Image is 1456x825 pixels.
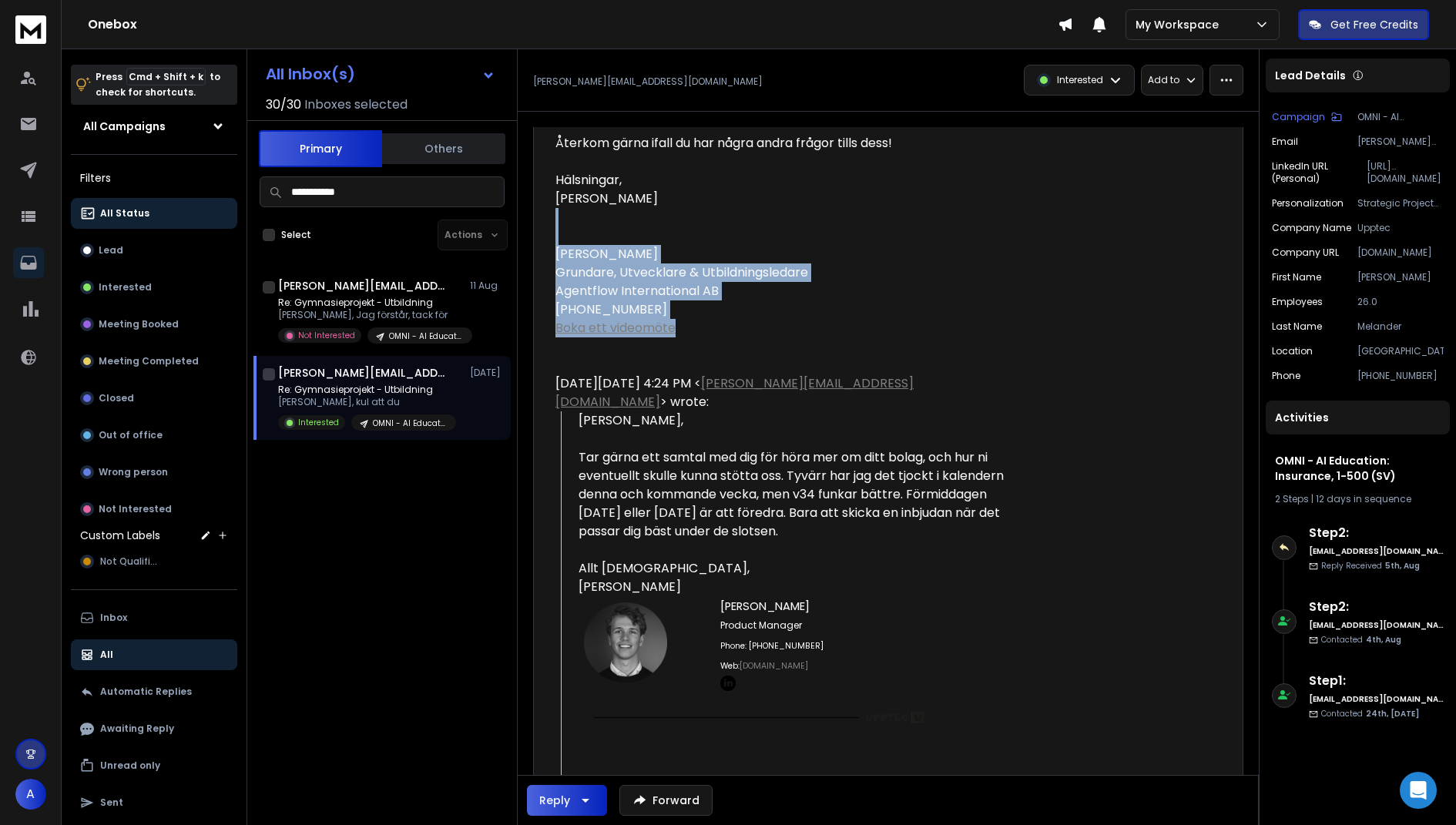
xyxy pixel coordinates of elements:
h1: OMNI - AI Education: Insurance, 1-500 (SV) [1275,453,1441,484]
p: Strategic Project Manager [1357,197,1444,210]
button: Awaiting Reply [71,713,237,744]
p: Last Name [1272,320,1322,333]
div: | [1275,493,1441,505]
h6: [EMAIL_ADDRESS][DOMAIN_NAME] [1309,545,1444,557]
p: Not Interested [99,503,172,515]
p: All Status [100,207,149,220]
p: [URL][DOMAIN_NAME] [1367,160,1444,185]
label: Select [281,229,311,241]
div: Agentflow International AB [555,282,1005,300]
span: Web: [720,660,740,672]
p: Interested [99,281,152,293]
span: 24th, [DATE] [1366,708,1419,719]
button: Meeting Booked [71,309,237,340]
a: Boka ett videomöte [555,319,676,337]
span: Cmd + Shift + k [126,68,206,86]
button: Get Free Credits [1298,9,1429,40]
div: [DATE][DATE] 4:24 PM < > wrote: [555,374,1005,411]
span: [PERSON_NAME] [720,599,810,614]
button: Reply [527,785,607,816]
p: Company URL [1272,246,1339,259]
p: Unread only [100,760,160,772]
h1: All Campaigns [83,119,166,134]
h3: Filters [71,167,237,189]
span: 4th, Aug [1366,634,1401,646]
p: Interested [1057,74,1103,86]
button: Inbox [71,602,237,633]
div: [PERSON_NAME], Tar gärna ett samtal med dig för höra mer om ditt bolag, och hur ni eventuellt sku... [579,411,1005,578]
h1: [PERSON_NAME][EMAIL_ADDRESS][DOMAIN_NAME] [278,365,448,381]
p: [PERSON_NAME][EMAIL_ADDRESS][DOMAIN_NAME] [533,75,763,88]
button: Not Interested [71,494,237,525]
div: Reply [539,793,570,808]
p: Melander [1357,320,1444,333]
button: Unread only [71,750,237,781]
h1: Onebox [88,15,1058,34]
p: 11 Aug [470,280,505,292]
h3: Inboxes selected [304,96,408,114]
a: [DOMAIN_NAME] [740,656,808,673]
span: 12 days in sequence [1316,492,1411,505]
p: Location [1272,345,1313,357]
span: Product Manager [720,619,802,632]
h6: Step 2 : [1309,598,1444,616]
p: Inbox [100,612,127,624]
p: Out of office [99,429,163,441]
button: Out of office [71,420,237,451]
span: Not Qualified [100,555,163,568]
p: Not Interested [298,330,355,341]
button: Sent [71,787,237,818]
p: Meeting Completed [99,355,199,367]
button: All Inbox(s) [253,59,508,89]
p: Campaign [1272,111,1325,123]
p: Interested [298,417,339,428]
h6: Step 1 : [1309,672,1444,690]
button: Lead [71,235,237,266]
p: [PERSON_NAME][EMAIL_ADDRESS][DOMAIN_NAME] [1357,136,1444,148]
p: Sent [100,796,123,809]
p: Add to [1148,74,1179,86]
p: Re: Gymnasieprojekt - Utbildning [278,384,456,396]
img: logo [15,15,46,44]
button: Campaign [1272,111,1342,123]
button: Forward [619,785,713,816]
div: [PERSON_NAME] [555,245,1005,263]
div: Activities [1266,401,1450,434]
button: All Status [71,198,237,229]
span: 2 Steps [1275,492,1309,505]
h6: [EMAIL_ADDRESS][DOMAIN_NAME] [1309,693,1444,705]
span: [DOMAIN_NAME] [740,660,808,672]
button: A [15,779,46,810]
p: Upptec [1357,222,1444,234]
p: Personalization [1272,197,1344,210]
button: All [71,639,237,670]
a: [PERSON_NAME][EMAIL_ADDRESS][DOMAIN_NAME] [555,374,914,411]
p: Press to check for shortcuts. [96,69,220,100]
p: Re: Gymnasieprojekt - Utbildning [278,297,463,309]
img: ojyV6Gta1uIVn2vTMggfFurWN4lZX8N_zI7DKiUTK3ZVPcQqyvrftDOSMg0V36x4iX5K15Q8dwUZrPsLoZvl16RHtByZEkcbr... [720,676,736,691]
span: 30 / 30 [266,96,301,114]
p: Lead [99,244,123,257]
p: [PERSON_NAME], kul att du [278,396,456,408]
p: Closed [99,392,134,404]
div: [PHONE_NUMBER] [555,300,1005,319]
p: [DATE] [470,367,505,379]
div: Open Intercom Messenger [1400,772,1437,809]
img: zJDpi0T1lSByd8aPayNw2bH9_F1XzHuOawp0sFIc29VaJTu44HPGL4_J5XyddAgnV6tniGdc0F_oQu2hZ1sIRPecn3hx9sVad... [582,700,928,735]
p: Awaiting Reply [100,723,174,735]
button: Meeting Completed [71,346,237,377]
h6: [EMAIL_ADDRESS][DOMAIN_NAME] [1309,619,1444,631]
span: Phone: [PHONE_NUMBER] [720,640,824,652]
h1: [PERSON_NAME][EMAIL_ADDRESS][DOMAIN_NAME] [278,278,448,293]
div: Grundare, Utvecklare & Utbildningsledare [555,263,1005,282]
p: Phone [1272,370,1300,382]
p: LinkedIn URL (Personal) [1272,160,1367,185]
img: 8qDahfkwlMmU4PmUGmEhz-8aow136G0Nzo3H61m0bLMjiJWbCrsvNeLo7D4Km7R-UJyb0ueUXr0p8xaIs58IcyJImqY_s0eyT... [584,602,667,682]
p: First Name [1272,271,1321,283]
p: Reply Received [1321,560,1420,572]
button: Automatic Replies [71,676,237,707]
p: [GEOGRAPHIC_DATA] [1357,345,1444,357]
button: Others [382,132,505,166]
